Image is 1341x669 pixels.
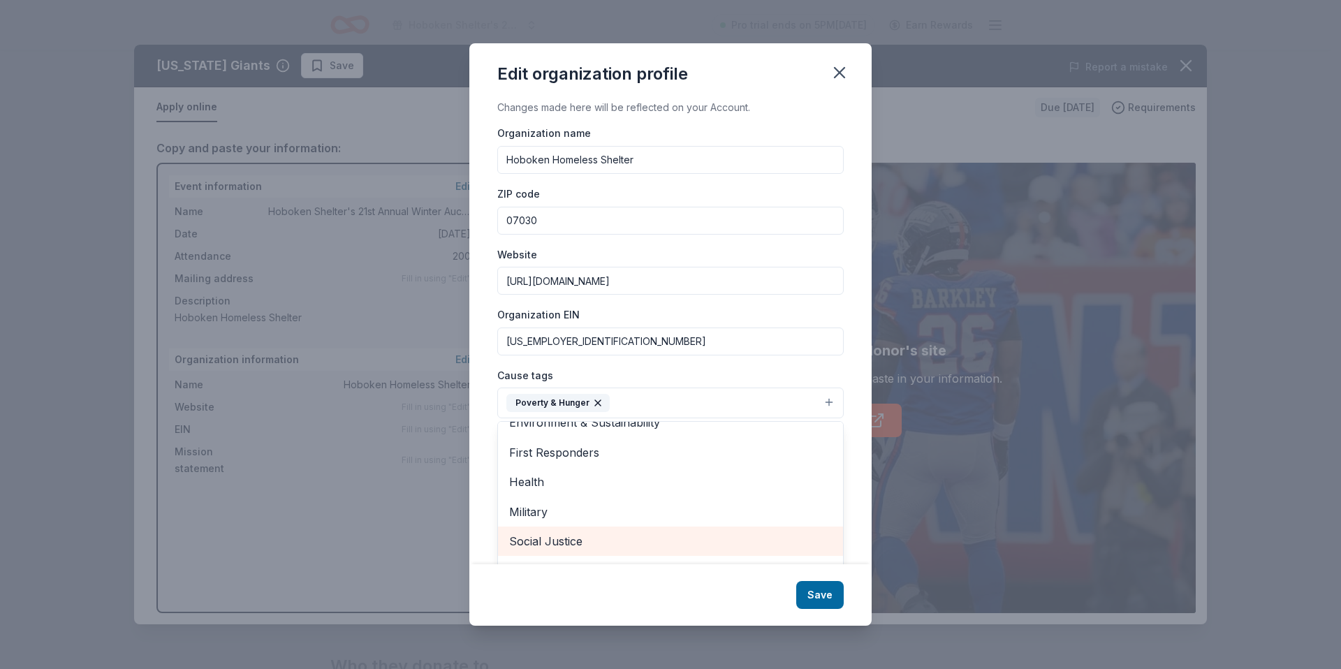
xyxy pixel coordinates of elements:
span: Military [509,503,832,521]
span: First Responders [509,443,832,462]
div: Poverty & Hunger [497,421,844,589]
span: Wellness & Fitness [509,561,832,580]
span: Environment & Sustainability [509,413,832,432]
span: Social Justice [509,532,832,550]
button: Poverty & Hunger [497,388,844,418]
div: Poverty & Hunger [506,394,610,412]
span: Health [509,473,832,491]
